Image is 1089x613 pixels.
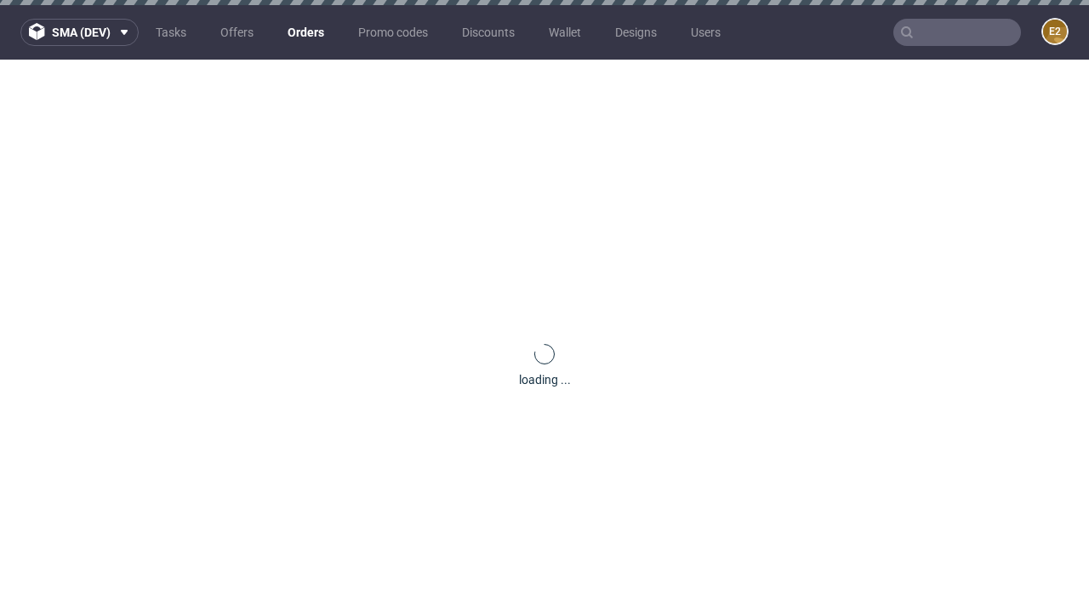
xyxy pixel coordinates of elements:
a: Discounts [452,19,525,46]
figcaption: e2 [1043,20,1067,43]
button: sma (dev) [20,19,139,46]
a: Designs [605,19,667,46]
a: Users [681,19,731,46]
a: Wallet [539,19,591,46]
a: Tasks [145,19,197,46]
a: Promo codes [348,19,438,46]
div: loading ... [519,371,571,388]
a: Orders [277,19,334,46]
a: Offers [210,19,264,46]
span: sma (dev) [52,26,111,38]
